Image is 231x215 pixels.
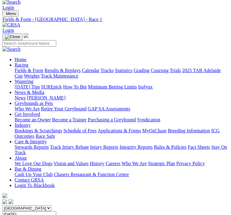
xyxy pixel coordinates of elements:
[63,84,87,89] a: How To Bet
[90,161,104,166] a: History
[41,84,62,89] a: SUREpick
[15,161,229,166] div: About
[138,84,153,89] a: Isolynx
[2,28,14,33] a: Login
[15,62,28,68] a: Racing
[105,161,120,166] a: Careers
[2,40,56,47] input: Search
[134,68,150,73] a: Grading
[15,128,62,133] a: Bookings & Scratchings
[15,155,27,161] a: About
[41,106,87,111] a: Retire Your Greyhound
[15,144,229,155] div: Care & Integrity
[36,134,55,139] a: Race Safe
[63,128,96,133] a: Schedule of Fees
[15,177,44,182] a: Contact GRSA
[15,172,53,177] a: Cash Up Your Club
[154,144,187,150] a: Rules & Policies
[15,172,229,177] div: Bar & Dining
[44,68,81,73] a: Results & Replays
[122,161,147,166] a: Who We Are
[15,161,52,166] a: We Love Our Dogs
[2,33,22,40] button: Toggle navigation
[188,144,210,150] a: Fact Sheets
[15,101,53,106] a: Greyhounds as Pets
[15,106,229,112] div: Greyhounds as Pets
[15,57,26,62] a: Home
[142,128,167,133] a: MyOzChase
[9,199,13,204] img: twitter.svg
[88,117,136,122] a: Purchasing a Greyhound
[15,90,44,95] a: News & Media
[168,128,210,133] a: Breeding Information
[88,84,137,89] a: Minimum Betting Limits
[2,5,14,10] a: Login
[15,183,55,188] a: Login To Blackbook
[15,84,40,89] a: [DATE] Tips
[53,161,88,166] a: Vision and Values
[15,95,26,100] a: News
[2,10,19,17] button: Toggle navigation
[170,68,181,73] a: Trials
[15,84,229,90] div: Wagering
[15,112,40,117] a: Get Involved
[27,95,65,100] a: [PERSON_NAME]
[137,117,160,122] a: Syndication
[90,144,118,150] a: Injury Reports
[2,199,7,204] img: facebook.svg
[15,68,229,79] div: Racing
[15,144,49,150] a: Stewards Reports
[15,166,41,172] a: Bar & Dining
[54,172,129,177] a: Chasers Restaurant & Function Centre
[41,73,78,78] a: Track Maintenance
[2,193,7,198] img: logo-grsa-white.png
[15,139,47,144] a: Care & Integrity
[50,144,89,150] a: Track Injury Rebate
[2,22,20,28] img: GRSA
[98,128,141,133] a: Applications & Forms
[101,68,114,73] a: Tracks
[5,34,20,39] img: Close
[82,68,99,73] a: Calendar
[88,106,130,111] a: GAP SA Assessments
[176,161,205,166] a: Privacy Policy
[15,123,31,128] a: Industry
[15,128,229,139] div: Industry
[15,117,51,122] a: Become an Owner
[6,11,16,16] span: Menu
[115,68,133,73] a: Statistics
[15,144,227,155] a: Stay On Track
[15,128,220,139] a: ICG Outcomes
[15,68,221,78] a: 2025 TAB Adelaide Cup
[148,161,175,166] a: Strategic Plan
[52,117,87,122] a: Become a Trainer
[24,33,29,38] img: logo-grsa-white.png
[15,117,229,123] div: Get Involved
[119,144,153,150] a: Integrity Reports
[15,106,40,111] a: Who We Are
[15,95,229,101] div: News & Media
[24,73,40,78] a: Weights
[15,79,33,84] a: Wagering
[151,68,169,73] a: Coursing
[2,47,21,52] img: Search
[15,68,43,73] a: Fields & Form
[2,17,229,22] a: Fields & Form - [GEOGRAPHIC_DATA] - Race 1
